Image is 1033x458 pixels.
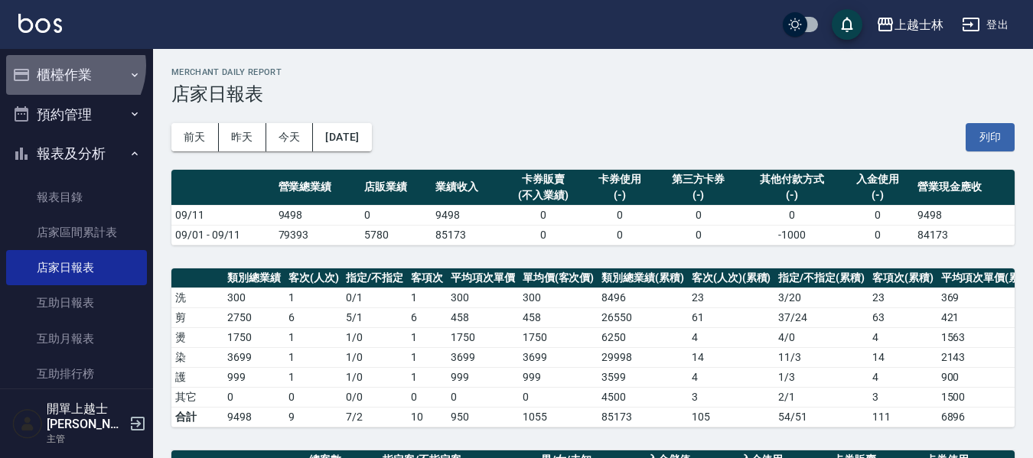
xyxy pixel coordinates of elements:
td: 3 [688,387,775,407]
td: 4500 [598,387,688,407]
td: 300 [223,287,285,307]
td: 0 [407,387,447,407]
td: 14 [688,347,775,367]
td: 1 [285,367,343,387]
td: 0 [655,205,741,225]
td: 9498 [914,205,1015,225]
td: 1 / 3 [774,367,868,387]
div: 其他付款方式 [745,171,839,187]
button: save [832,9,862,40]
td: 3 [868,387,937,407]
th: 營業現金應收 [914,170,1015,206]
div: 入金使用 [846,171,910,187]
td: 9498 [275,205,361,225]
div: (不入業績) [507,187,581,203]
td: 1 [407,327,447,347]
td: 1 [285,327,343,347]
td: 4 [868,367,937,387]
td: 09/11 [171,205,275,225]
div: 卡券販賣 [507,171,581,187]
td: 3699 [447,347,519,367]
th: 指定/不指定(累積) [774,268,868,288]
td: 4 / 0 [774,327,868,347]
h2: Merchant Daily Report [171,67,1015,77]
img: Person [12,408,43,439]
td: 護 [171,367,223,387]
td: 剪 [171,307,223,327]
td: 4 [868,327,937,347]
td: 09/01 - 09/11 [171,225,275,245]
td: 26550 [598,307,688,327]
td: 3 / 20 [774,287,868,307]
td: 0 / 0 [342,387,407,407]
td: 0 [285,387,343,407]
td: 1750 [447,327,519,347]
td: 1750 [519,327,598,347]
div: 上越士林 [895,15,943,34]
td: 0 [584,205,655,225]
td: 111 [868,407,937,427]
td: 1 / 0 [342,347,407,367]
td: 999 [447,367,519,387]
td: 其它 [171,387,223,407]
td: 5780 [360,225,432,245]
td: 1055 [519,407,598,427]
button: 上越士林 [870,9,950,41]
a: 店家區間累計表 [6,215,147,250]
a: 報表目錄 [6,180,147,215]
td: 染 [171,347,223,367]
button: 今天 [266,123,314,151]
td: 0 [503,205,585,225]
td: -1000 [741,225,842,245]
th: 類別總業績 [223,268,285,288]
td: 燙 [171,327,223,347]
th: 業績收入 [432,170,503,206]
td: 0 [741,205,842,225]
th: 營業總業績 [275,170,361,206]
td: 14 [868,347,937,367]
td: 0 [655,225,741,245]
th: 客項次 [407,268,447,288]
td: 1 / 0 [342,327,407,347]
th: 類別總業績(累積) [598,268,688,288]
td: 85173 [432,225,503,245]
button: [DATE] [313,123,371,151]
td: 0 / 1 [342,287,407,307]
td: 9498 [223,407,285,427]
a: 互助月報表 [6,321,147,356]
td: 9 [285,407,343,427]
td: 1 [407,367,447,387]
a: 互助日報表 [6,285,147,320]
td: 4 [688,327,775,347]
td: 0 [447,387,519,407]
td: 61 [688,307,775,327]
button: 列印 [966,123,1015,151]
button: 登出 [956,11,1015,39]
td: 0 [360,205,432,225]
td: 3699 [223,347,285,367]
td: 8496 [598,287,688,307]
td: 85173 [598,407,688,427]
button: 櫃檯作業 [6,55,147,95]
div: (-) [846,187,910,203]
table: a dense table [171,170,1015,245]
td: 458 [447,307,519,327]
td: 6 [285,307,343,327]
td: 3599 [598,367,688,387]
td: 10 [407,407,447,427]
td: 23 [868,287,937,307]
td: 9498 [432,205,503,225]
td: 6250 [598,327,688,347]
td: 1 / 0 [342,367,407,387]
p: 主管 [47,432,125,446]
td: 1 [285,287,343,307]
td: 1750 [223,327,285,347]
th: 客次(人次) [285,268,343,288]
td: 0 [519,387,598,407]
img: Logo [18,14,62,33]
button: 昨天 [219,123,266,151]
td: 0 [503,225,585,245]
td: 999 [519,367,598,387]
td: 5 / 1 [342,307,407,327]
td: 54/51 [774,407,868,427]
